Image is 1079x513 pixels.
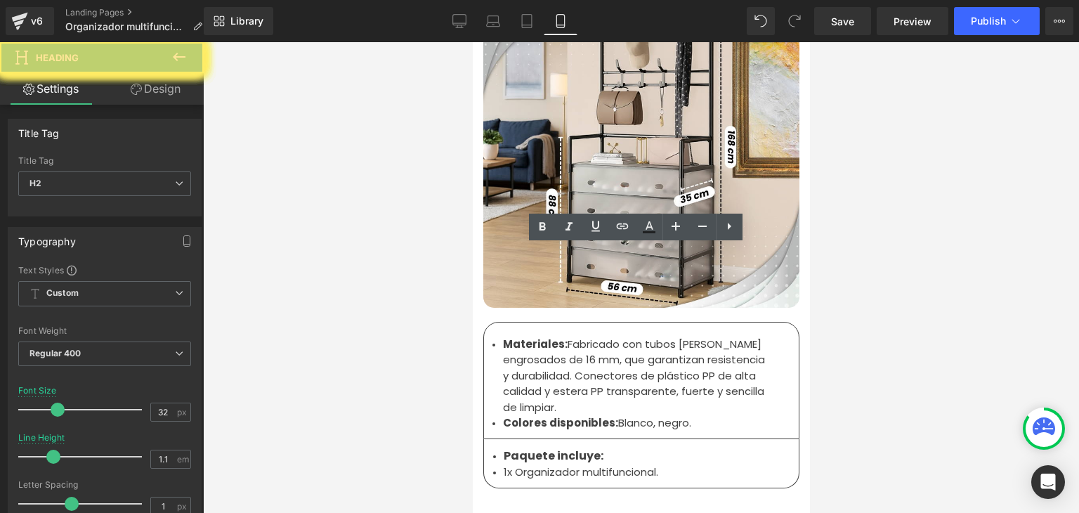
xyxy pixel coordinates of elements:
[18,326,191,336] div: Font Weight
[443,7,476,35] a: Desktop
[177,502,189,511] span: px
[18,156,191,166] div: Title Tag
[30,294,95,309] strong: Materiales:
[476,7,510,35] a: Laptop
[31,405,131,422] b: Paquete incluye:
[780,7,809,35] button: Redo
[954,7,1040,35] button: Publish
[65,21,187,32] span: Organizador multifuncional
[877,7,948,35] a: Preview
[28,12,46,30] div: v6
[18,228,76,247] div: Typography
[971,15,1006,27] span: Publish
[1031,465,1065,499] div: Open Intercom Messenger
[204,7,273,35] a: New Library
[36,52,79,63] span: Heading
[46,287,79,299] b: Custom
[177,455,189,464] span: em
[30,348,81,358] b: Regular 400
[1045,7,1073,35] button: More
[105,73,207,105] a: Design
[65,7,214,18] a: Landing Pages
[18,386,57,396] div: Font Size
[6,7,54,35] a: v6
[30,178,41,188] b: H2
[177,408,189,417] span: px
[31,422,306,439] li: 1x Organizador multifuncional.
[747,7,775,35] button: Undo
[510,7,544,35] a: Tablet
[230,15,263,27] span: Library
[18,433,65,443] div: Line Height
[544,7,577,35] a: Mobile
[30,294,296,374] li: Fabricado con tubos [PERSON_NAME] engrosados de 16 mm, que garantizan resistencia y durabilidad. ...
[18,480,191,490] div: Letter Spacing
[894,14,931,29] span: Preview
[30,373,145,388] strong: Colores disponibles:
[18,119,60,139] div: Title Tag
[831,14,854,29] span: Save
[18,264,191,275] div: Text Styles
[30,373,296,389] li: Blanco, negro.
